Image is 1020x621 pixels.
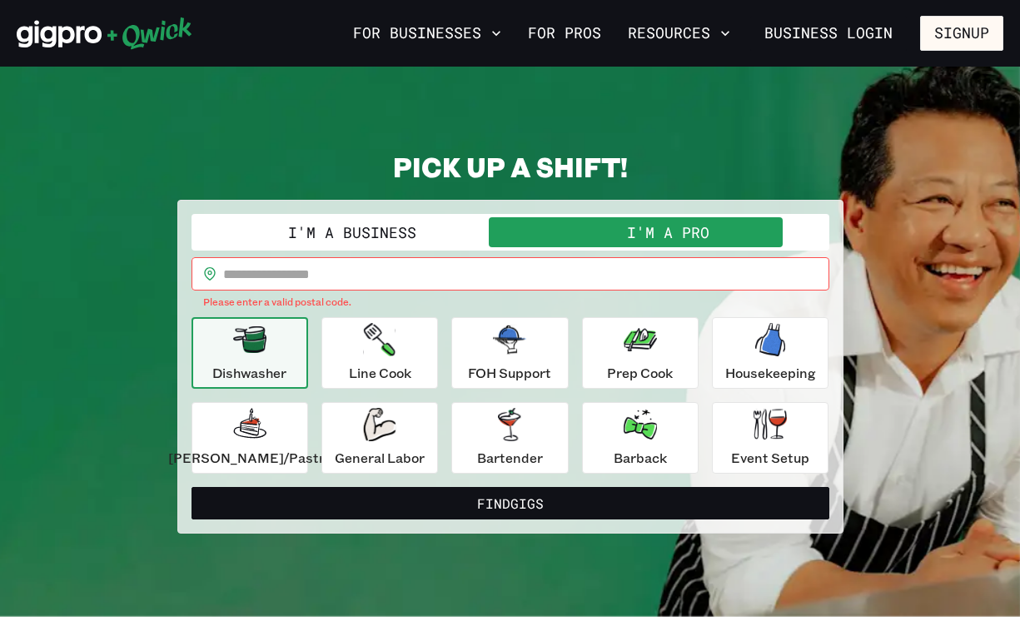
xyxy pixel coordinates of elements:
[451,317,568,389] button: FOH Support
[195,217,510,247] button: I'm a Business
[168,448,331,468] p: [PERSON_NAME]/Pastry
[321,317,438,389] button: Line Cook
[521,19,608,47] a: For Pros
[335,448,425,468] p: General Labor
[725,363,816,383] p: Housekeeping
[582,402,699,474] button: Barback
[192,487,829,520] button: FindGigs
[920,16,1003,51] button: Signup
[621,19,737,47] button: Resources
[203,294,818,310] p: Please enter a valid postal code.
[614,448,667,468] p: Barback
[192,402,308,474] button: [PERSON_NAME]/Pastry
[177,150,843,183] h2: PICK UP A SHIFT!
[712,402,828,474] button: Event Setup
[192,317,308,389] button: Dishwasher
[321,402,438,474] button: General Labor
[582,317,699,389] button: Prep Cook
[212,363,286,383] p: Dishwasher
[349,363,411,383] p: Line Cook
[731,448,809,468] p: Event Setup
[477,448,543,468] p: Bartender
[750,16,907,51] a: Business Login
[451,402,568,474] button: Bartender
[607,363,673,383] p: Prep Cook
[346,19,508,47] button: For Businesses
[468,363,551,383] p: FOH Support
[510,217,826,247] button: I'm a Pro
[712,317,828,389] button: Housekeeping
